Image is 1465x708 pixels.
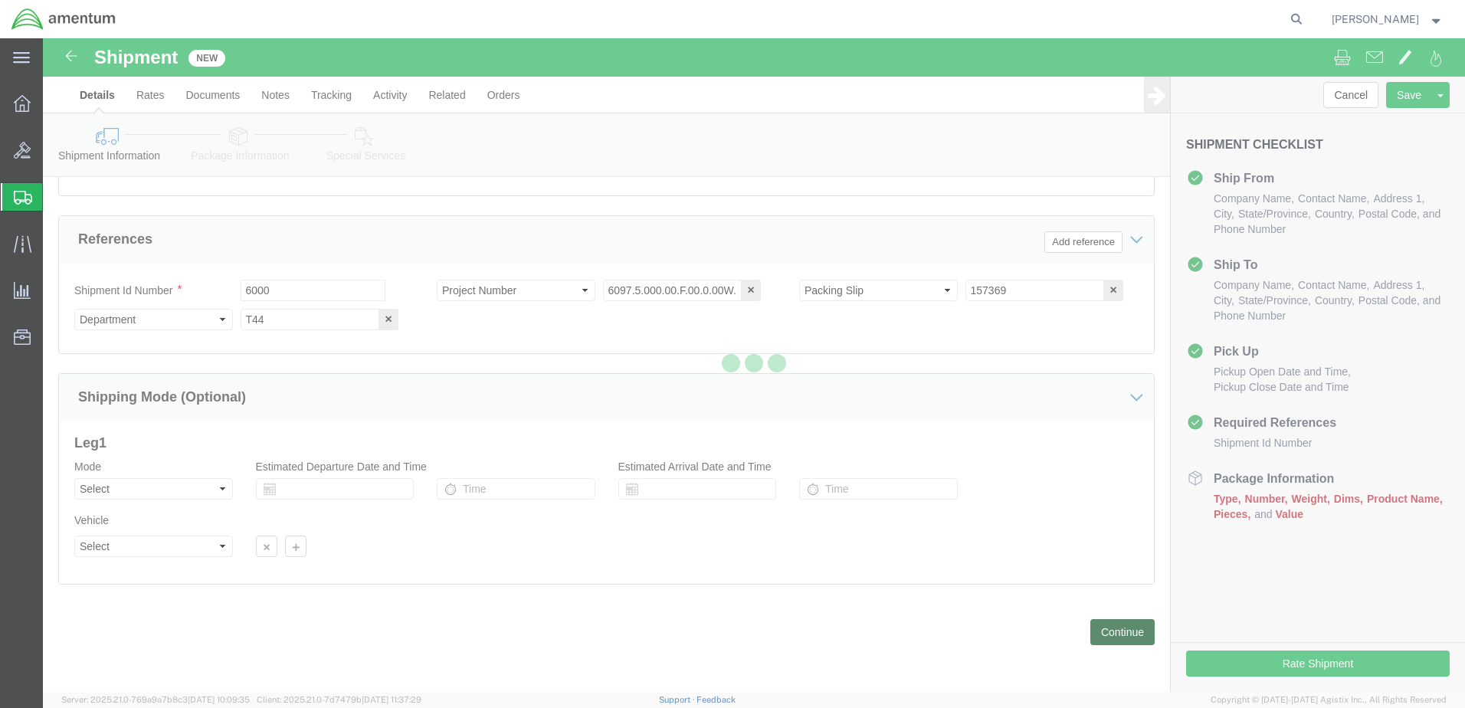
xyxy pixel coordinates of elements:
[659,695,697,704] a: Support
[362,695,421,704] span: [DATE] 11:37:29
[11,8,116,31] img: logo
[1211,693,1447,706] span: Copyright © [DATE]-[DATE] Agistix Inc., All Rights Reserved
[696,695,736,704] a: Feedback
[257,695,421,704] span: Client: 2025.21.0-7d7479b
[188,695,250,704] span: [DATE] 10:09:35
[1332,11,1419,28] span: Betty Fuller
[61,695,250,704] span: Server: 2025.21.0-769a9a7b8c3
[1331,10,1444,28] button: [PERSON_NAME]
